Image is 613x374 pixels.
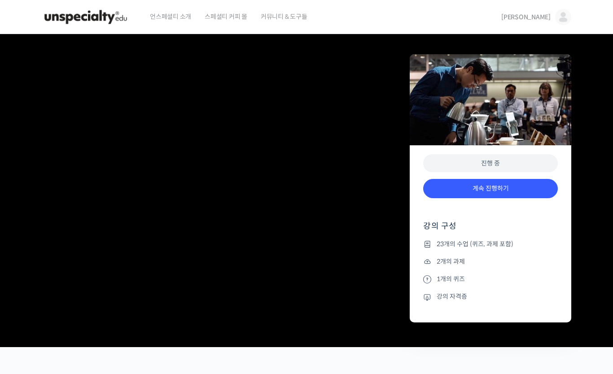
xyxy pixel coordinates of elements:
[423,221,558,239] h4: 강의 구성
[423,274,558,284] li: 1개의 퀴즈
[423,291,558,302] li: 강의 자격증
[501,13,551,21] span: [PERSON_NAME]
[423,154,558,173] div: 진행 중
[423,179,558,198] a: 계속 진행하기
[423,239,558,249] li: 23개의 수업 (퀴즈, 과제 포함)
[423,256,558,267] li: 2개의 과제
